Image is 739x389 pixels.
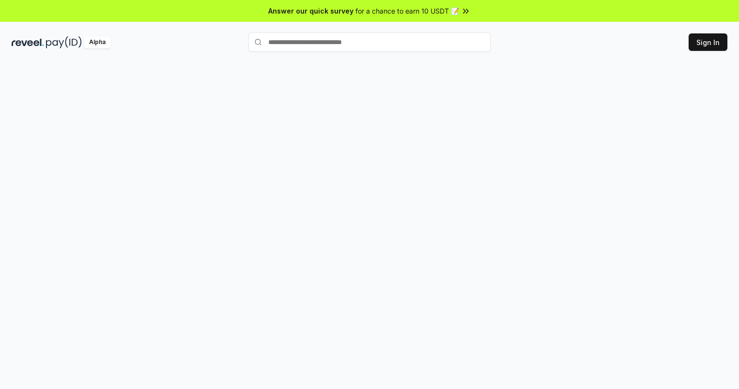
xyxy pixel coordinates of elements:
span: for a chance to earn 10 USDT 📝 [355,6,459,16]
img: pay_id [46,36,82,48]
img: reveel_dark [12,36,44,48]
button: Sign In [689,33,727,51]
span: Answer our quick survey [268,6,354,16]
div: Alpha [84,36,111,48]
